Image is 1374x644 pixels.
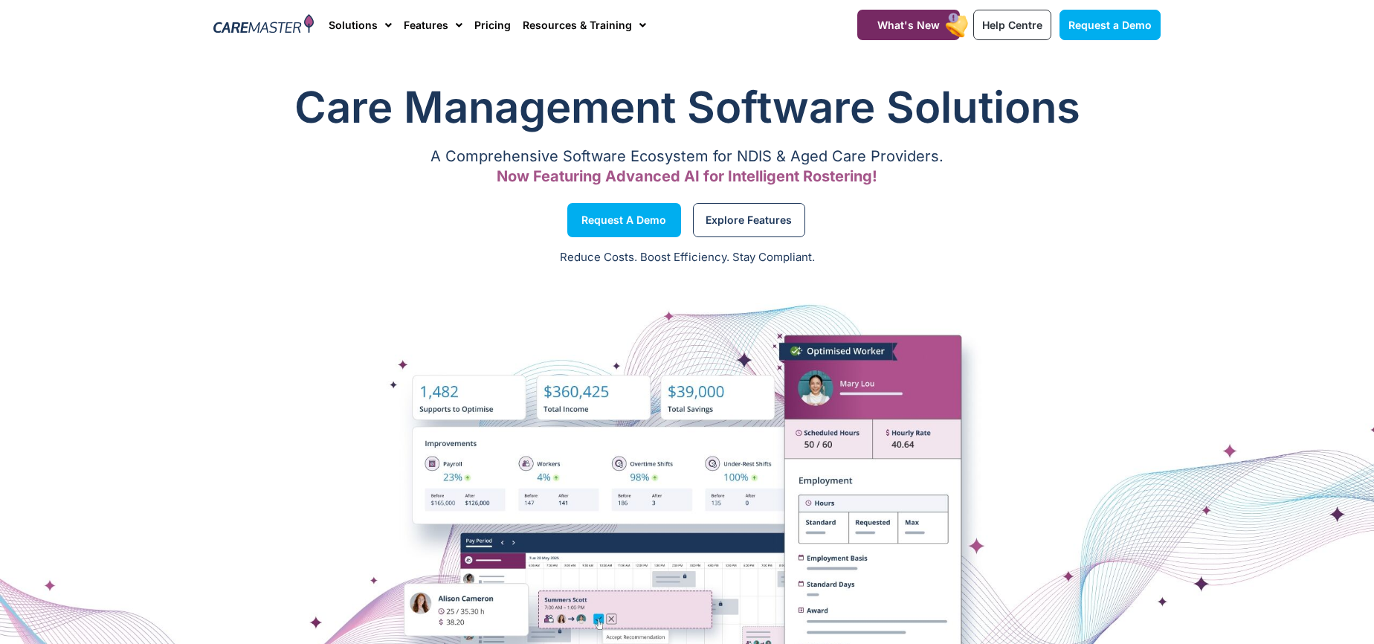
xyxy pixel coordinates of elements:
img: CareMaster Logo [213,14,314,36]
h1: Care Management Software Solutions [213,77,1161,137]
span: What's New [877,19,940,31]
span: Explore Features [706,216,792,224]
span: Request a Demo [581,216,666,224]
p: Reduce Costs. Boost Efficiency. Stay Compliant. [9,249,1365,266]
span: Help Centre [982,19,1042,31]
p: A Comprehensive Software Ecosystem for NDIS & Aged Care Providers. [213,152,1161,161]
a: What's New [857,10,960,40]
a: Explore Features [693,203,805,237]
span: Request a Demo [1068,19,1152,31]
a: Request a Demo [567,203,681,237]
span: Now Featuring Advanced AI for Intelligent Rostering! [497,167,877,185]
a: Request a Demo [1059,10,1161,40]
a: Help Centre [973,10,1051,40]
